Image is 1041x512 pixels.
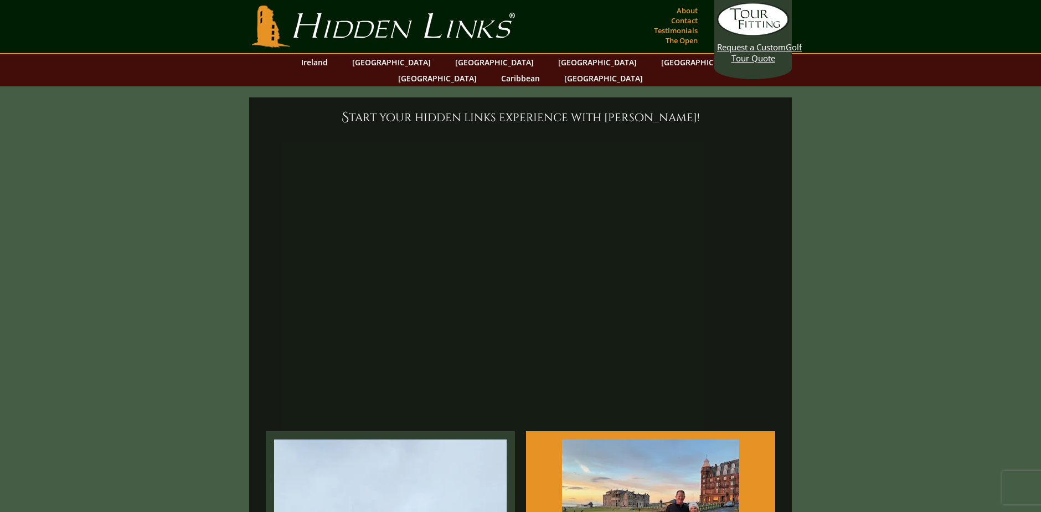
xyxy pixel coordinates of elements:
a: Caribbean [496,70,545,86]
a: About [674,3,700,18]
a: Testimonials [651,23,700,38]
a: Request a CustomGolf Tour Quote [717,3,789,64]
a: [GEOGRAPHIC_DATA] [656,54,745,70]
a: [GEOGRAPHIC_DATA] [450,54,539,70]
a: Contact [668,13,700,28]
iframe: Start your Hidden Links experience with Sir Nick! [260,133,781,426]
span: Request a Custom [717,42,786,53]
a: [GEOGRAPHIC_DATA] [347,54,436,70]
h6: Start your Hidden Links experience with [PERSON_NAME]! [260,108,781,126]
a: [GEOGRAPHIC_DATA] [553,54,642,70]
a: [GEOGRAPHIC_DATA] [393,70,482,86]
a: The Open [663,33,700,48]
a: Ireland [296,54,333,70]
a: [GEOGRAPHIC_DATA] [559,70,648,86]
